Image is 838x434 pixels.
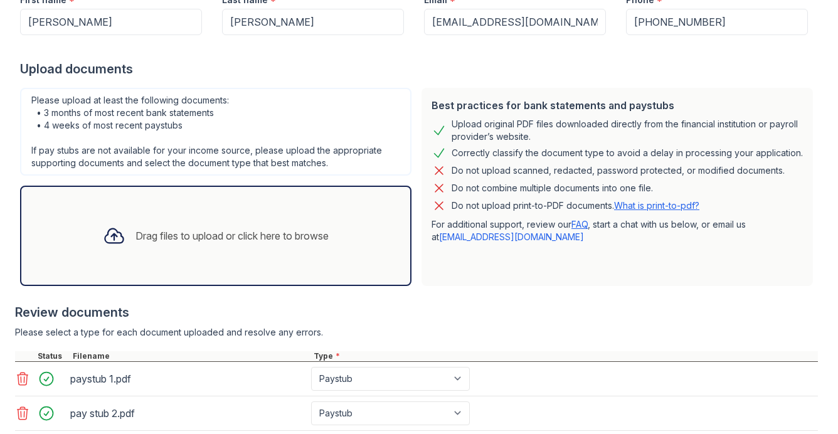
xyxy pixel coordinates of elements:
div: Drag files to upload or click here to browse [135,228,329,243]
div: Do not combine multiple documents into one file. [452,181,653,196]
p: For additional support, review our , start a chat with us below, or email us at [432,218,803,243]
div: Review documents [15,304,818,321]
div: Upload documents [20,60,818,78]
a: What is print-to-pdf? [614,200,699,211]
div: Status [35,351,70,361]
a: [EMAIL_ADDRESS][DOMAIN_NAME] [439,231,584,242]
div: pay stub 2.pdf [70,403,306,423]
div: Do not upload scanned, redacted, password protected, or modified documents. [452,163,785,178]
div: Type [311,351,818,361]
div: Best practices for bank statements and paystubs [432,98,803,113]
div: Please select a type for each document uploaded and resolve any errors. [15,326,818,339]
div: Upload original PDF files downloaded directly from the financial institution or payroll provider’... [452,118,803,143]
div: paystub 1.pdf [70,369,306,389]
a: FAQ [571,219,588,230]
div: Please upload at least the following documents: • 3 months of most recent bank statements • 4 wee... [20,88,411,176]
div: Filename [70,351,311,361]
p: Do not upload print-to-PDF documents. [452,199,699,212]
div: Correctly classify the document type to avoid a delay in processing your application. [452,146,803,161]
